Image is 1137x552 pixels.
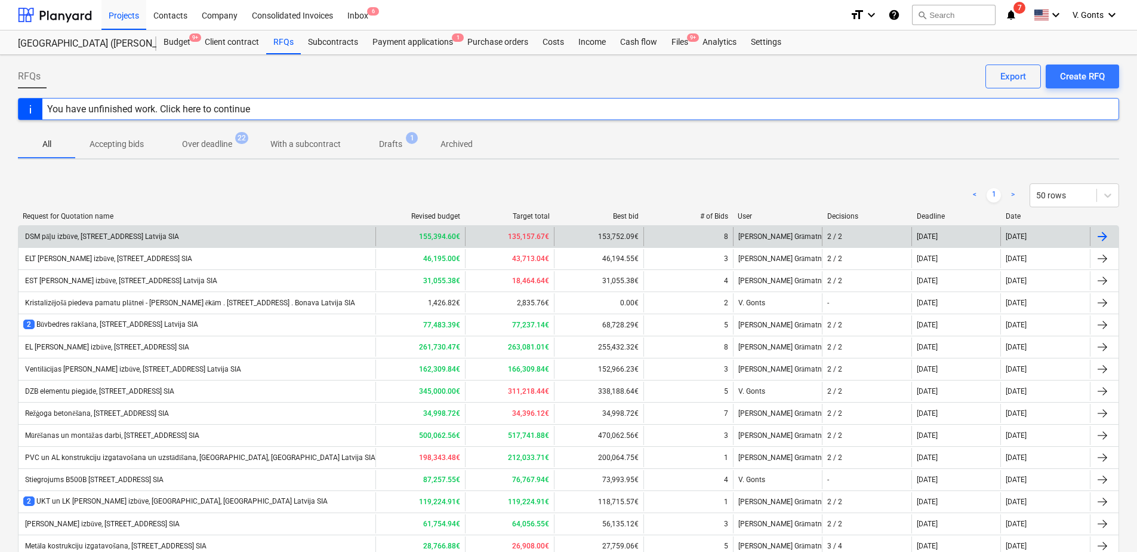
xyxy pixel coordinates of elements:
[365,30,460,54] div: Payment applications
[733,227,822,246] div: [PERSON_NAME] Grāmatnieks
[23,496,328,507] div: UKT un LK [PERSON_NAME] izbūve, [GEOGRAPHIC_DATA], [GEOGRAPHIC_DATA] Latvija SIA
[917,453,938,462] div: [DATE]
[724,431,728,440] div: 3
[554,492,643,511] div: 118,715.57€
[419,232,460,241] b: 155,394.60€
[724,365,728,373] div: 3
[744,30,788,54] a: Settings
[419,453,460,462] b: 198,343.48€
[508,431,549,440] b: 517,741.88€
[695,30,744,54] a: Analytics
[827,453,842,462] div: 2 / 2
[508,343,549,351] b: 263,081.01€
[912,5,996,25] button: Search
[613,30,664,54] a: Cash flow
[917,232,938,241] div: [DATE]
[733,382,822,401] div: V. Gonts
[380,212,460,220] div: Revised budget
[554,470,643,489] div: 73,993.95€
[917,365,938,373] div: [DATE]
[724,387,728,395] div: 5
[423,542,460,550] b: 28,766.88€
[23,320,198,330] div: Būvbedres rakšana, [STREET_ADDRESS] Latvija SIA
[1006,232,1027,241] div: [DATE]
[460,30,535,54] a: Purchase orders
[1006,409,1027,418] div: [DATE]
[554,360,643,379] div: 152,966.23€
[1005,8,1017,22] i: notifications
[733,404,822,423] div: [PERSON_NAME] Grāmatnieks
[266,30,301,54] a: RFQs
[827,387,842,395] div: 2 / 2
[987,188,1001,203] a: Page 1 is your current page
[827,212,907,220] div: Decisions
[508,498,549,506] b: 119,224.91€
[419,498,460,506] b: 119,224.91€
[419,431,460,440] b: 500,062.56€
[554,293,643,312] div: 0.00€
[508,232,549,241] b: 135,157.67€
[738,212,818,220] div: User
[423,520,460,528] b: 61,754.94€
[827,321,842,329] div: 2 / 2
[1006,520,1027,528] div: [DATE]
[23,212,371,220] div: Request for Quotation name
[423,476,460,484] b: 87,257.55€
[733,338,822,357] div: [PERSON_NAME] Grāmatnieks
[508,365,549,373] b: 166,309.84€
[512,321,549,329] b: 77,237.14€
[23,277,217,286] div: EST [PERSON_NAME] izbūve, [STREET_ADDRESS] Latvija SIA
[1077,495,1137,552] iframe: Chat Widget
[724,232,728,241] div: 8
[724,277,728,285] div: 4
[554,382,643,401] div: 338,188.64€
[23,254,192,263] div: ELT [PERSON_NAME] izbūve, [STREET_ADDRESS] SIA
[1006,365,1027,373] div: [DATE]
[554,249,643,268] div: 46,194.55€
[375,293,465,312] div: 1,426.82€
[827,343,842,351] div: 2 / 2
[733,360,822,379] div: [PERSON_NAME] Grāmatnieks
[733,249,822,268] div: [PERSON_NAME] Grāmatnieks
[1006,387,1027,395] div: [DATE]
[419,343,460,351] b: 261,730.47€
[1006,542,1027,550] div: [DATE]
[23,343,189,352] div: EL [PERSON_NAME] izbūve, [STREET_ADDRESS] SIA
[1000,69,1026,84] div: Export
[733,315,822,335] div: [PERSON_NAME] Grāmatnieks
[967,188,982,203] a: Previous page
[301,30,365,54] div: Subcontracts
[554,338,643,357] div: 255,432.32€
[270,138,341,151] p: With a subcontract
[423,277,460,285] b: 31,055.38€
[198,30,266,54] a: Client contract
[419,365,460,373] b: 162,309.84€
[440,138,473,151] p: Archived
[23,520,180,529] div: [PERSON_NAME] izbūve, [STREET_ADDRESS] SIA
[1006,277,1027,285] div: [DATE]
[733,492,822,511] div: [PERSON_NAME] Grāmatnieks
[827,409,842,418] div: 2 / 2
[733,293,822,312] div: V. Gonts
[535,30,571,54] div: Costs
[554,227,643,246] div: 153,752.09€
[724,299,728,307] div: 2
[47,103,250,115] div: You have unfinished work. Click here to continue
[648,212,728,220] div: # of Bids
[664,30,695,54] a: Files9+
[554,271,643,290] div: 31,055.38€
[23,431,199,440] div: Mūrēšanas un montāžas darbi, [STREET_ADDRESS] SIA
[189,33,201,42] span: 9+
[724,254,728,263] div: 3
[470,212,550,220] div: Target total
[827,498,842,506] div: 2 / 2
[1006,188,1020,203] a: Next page
[917,476,938,484] div: [DATE]
[182,138,232,151] p: Over deadline
[1006,212,1086,220] div: Date
[156,30,198,54] div: Budget
[423,409,460,418] b: 34,998.72€
[1073,10,1104,20] span: V. Gonts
